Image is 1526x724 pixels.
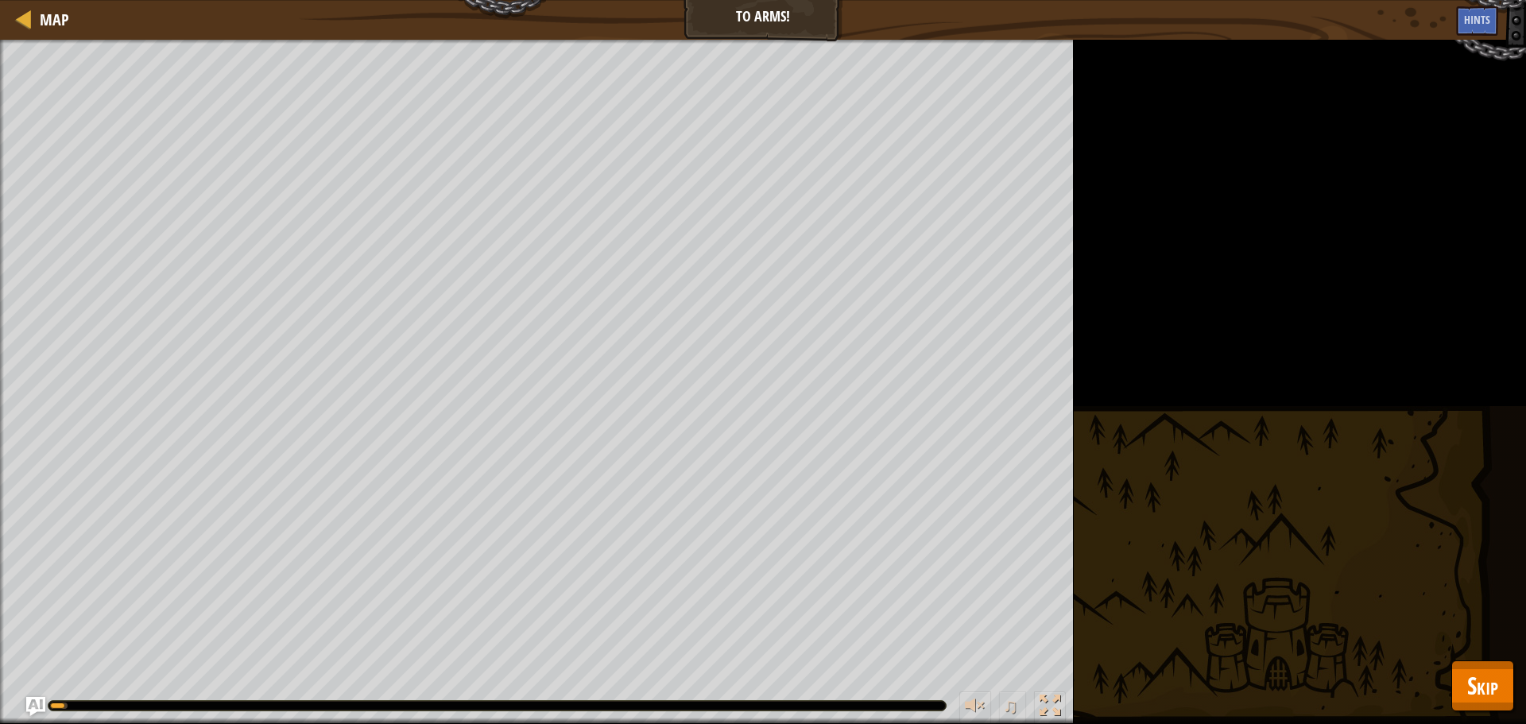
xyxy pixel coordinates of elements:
span: ♫ [1002,694,1018,718]
a: Map [32,9,69,30]
button: Ask AI [26,697,45,716]
span: Hints [1464,12,1490,27]
button: Adjust volume [959,691,991,724]
button: Toggle fullscreen [1034,691,1066,724]
span: Skip [1467,669,1498,702]
button: ♫ [999,691,1026,724]
span: Map [40,9,69,30]
button: Skip [1451,660,1514,711]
